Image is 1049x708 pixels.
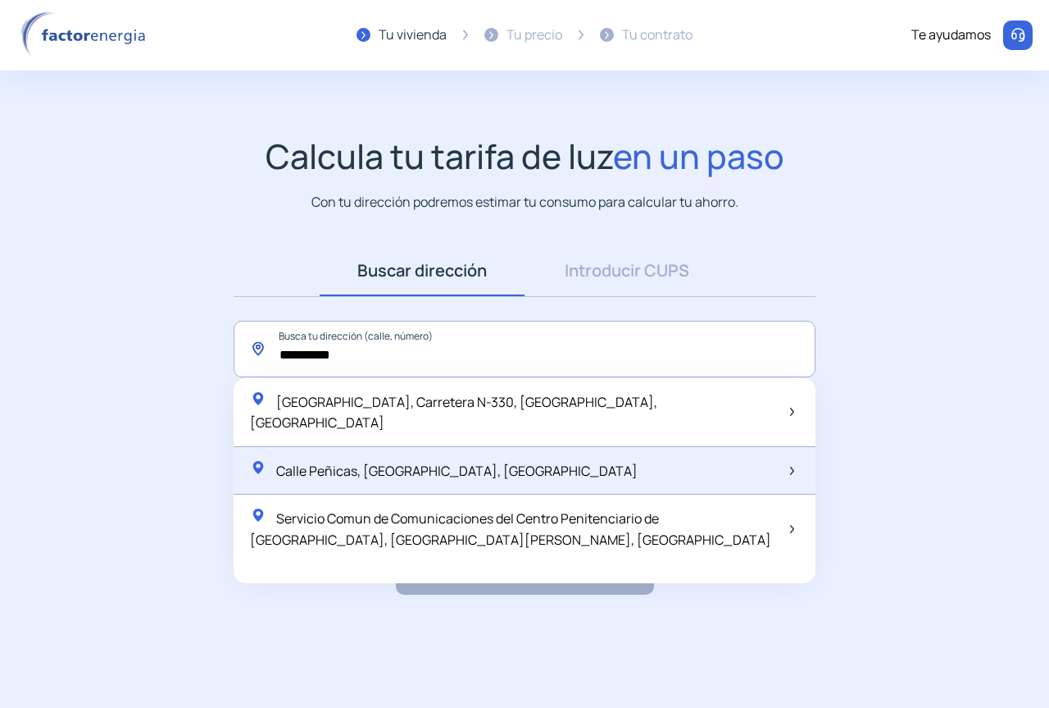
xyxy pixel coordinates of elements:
div: Tu contrato [622,25,693,46]
img: llamar [1010,27,1026,43]
a: Introducir CUPS [524,245,729,296]
img: location-pin-green.svg [250,507,266,523]
a: Buscar dirección [320,245,524,296]
span: Servicio Comun de Comunicaciones del Centro Penitenciario de [GEOGRAPHIC_DATA], [GEOGRAPHIC_DATA]... [250,509,771,549]
h1: Calcula tu tarifa de luz [266,136,784,176]
div: Tu precio [506,25,562,46]
img: location-pin-green.svg [250,391,266,407]
img: arrow-next-item.svg [790,408,794,416]
img: location-pin-green.svg [250,459,266,476]
p: Con tu dirección podremos estimar tu consumo para calcular tu ahorro. [311,192,738,212]
img: arrow-next-item.svg [790,525,794,533]
img: logo factor [16,11,156,59]
span: en un paso [613,133,784,179]
div: Tu vivienda [379,25,447,46]
span: Calle Peñicas, [GEOGRAPHIC_DATA], [GEOGRAPHIC_DATA] [276,462,638,480]
span: [GEOGRAPHIC_DATA], Carretera N-330, [GEOGRAPHIC_DATA], [GEOGRAPHIC_DATA] [250,393,657,432]
div: Te ayudamos [911,25,991,46]
img: arrow-next-item.svg [790,467,794,475]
